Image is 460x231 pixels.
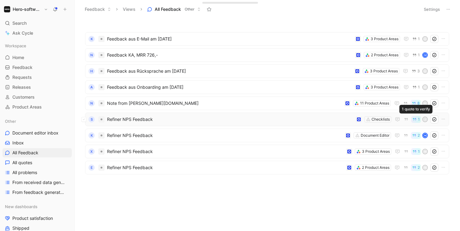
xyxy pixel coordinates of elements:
span: Releases [12,84,31,90]
a: Inbox [2,138,72,148]
div: A [423,101,427,105]
span: Inbox [12,140,24,146]
div: N [88,100,95,106]
a: Requests [2,73,72,82]
span: Product satisfaction [12,215,53,221]
div: X [88,148,95,155]
span: 2 [418,134,420,137]
div: 3 Product Areas [362,148,390,155]
div: J [423,117,427,122]
a: KRefiner NPS FeedbackDocument Editor2M [85,129,449,142]
a: From feedback generated features [2,188,72,197]
span: All Feedback [12,150,38,156]
button: 1 [411,116,421,123]
span: 1 [418,85,420,89]
div: Search [2,19,72,28]
span: 2 [418,166,420,169]
span: Note from [PERSON_NAME][DOMAIN_NAME] [107,100,342,107]
span: New dashboards [5,203,37,210]
span: 1 [418,37,420,41]
span: All Feedback [155,6,181,12]
button: 1 [411,52,421,58]
a: Ask Cycle [2,28,72,38]
div: 3 Product Areas [370,68,398,74]
span: All quotes [12,160,32,166]
h1: Hero-software [13,6,41,12]
div: 2 Product Areas [362,165,389,171]
span: Feedback KA, MRR 726,- [107,51,353,59]
img: Hero-software [4,6,10,12]
span: Other [185,6,195,12]
button: Settings [421,5,443,14]
div: 3 Product Areas [371,36,398,42]
div: N [88,52,95,58]
a: ERefiner NPS Feedback2 Product Areas2M [85,161,449,174]
a: Customers [2,92,72,102]
span: 3 [417,69,420,73]
button: 2 [411,164,421,171]
span: Document editor inbox [12,130,58,136]
a: HFeedback aus Rücksprache am [DATE]3 Product Areas3A [85,64,449,78]
span: Home [12,54,24,61]
button: Views [120,5,138,14]
div: Document Editor [361,132,389,139]
span: Refiner NPS Feedback [107,116,353,123]
button: Feedback [82,5,114,14]
span: Feedback aus E-Mail am [DATE] [107,35,352,43]
div: 11 Product Areas [360,100,389,106]
div: New dashboards [2,202,72,211]
a: All problems [2,168,72,177]
div: M [423,165,427,170]
span: 1 [418,150,420,153]
div: M [423,53,427,57]
span: 1 [418,118,420,121]
a: AFeedback aus Onboarding am [DATE]3 Product Areas1A [85,80,449,94]
span: 1 [418,53,420,57]
span: From feedback generated features [12,189,65,195]
button: 2 [411,132,421,139]
div: 2 Product Areas [371,52,398,58]
button: 1 [411,148,421,155]
span: Feedback aus Onboarding am [DATE] [107,83,352,91]
div: A [423,69,427,73]
span: Other [5,118,16,124]
a: XRefiner NPS Feedback3 Product Areas1M [85,145,449,158]
button: Hero-softwareHero-software [2,5,49,14]
span: Refiner NPS Feedback [107,164,344,171]
div: E [88,165,95,171]
a: Feedback [2,63,72,72]
button: 1 [411,36,421,42]
a: All Feedback [2,148,72,157]
a: Home [2,53,72,62]
div: K [88,36,95,42]
a: KFeedback aus E-Mail am [DATE]3 Product Areas1A [85,32,449,46]
div: 3 Product Areas [371,84,398,90]
span: Product Areas [12,104,42,110]
a: Document editor inbox [2,128,72,138]
span: Refiner NPS Feedback [107,132,342,139]
a: Product satisfaction [2,214,72,223]
button: All FeedbackOther [144,5,204,14]
span: From received data generated features [12,179,65,186]
div: M [423,133,427,138]
span: Feedback aus Rücksprache am [DATE] [107,67,352,75]
div: A [423,85,427,89]
button: 1 [411,84,421,91]
div: S [88,116,95,122]
div: A [423,37,427,41]
div: Other [2,117,72,126]
a: From received data generated features [2,178,72,187]
div: M [423,149,427,154]
div: A [88,84,95,90]
span: Refiner NPS Feedback [107,148,344,155]
a: All quotes [2,158,72,167]
a: Releases [2,83,72,92]
div: Checklists [372,116,390,122]
button: 8 [411,100,421,107]
a: SRefiner NPS FeedbackChecklists1J [85,113,449,126]
span: All problems [12,169,37,176]
span: Requests [12,74,32,80]
span: Customers [12,94,35,100]
span: 8 [417,101,420,105]
div: OtherDocument editor inboxInboxAll FeedbackAll quotesAll problemsFrom received data generated fea... [2,117,72,197]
